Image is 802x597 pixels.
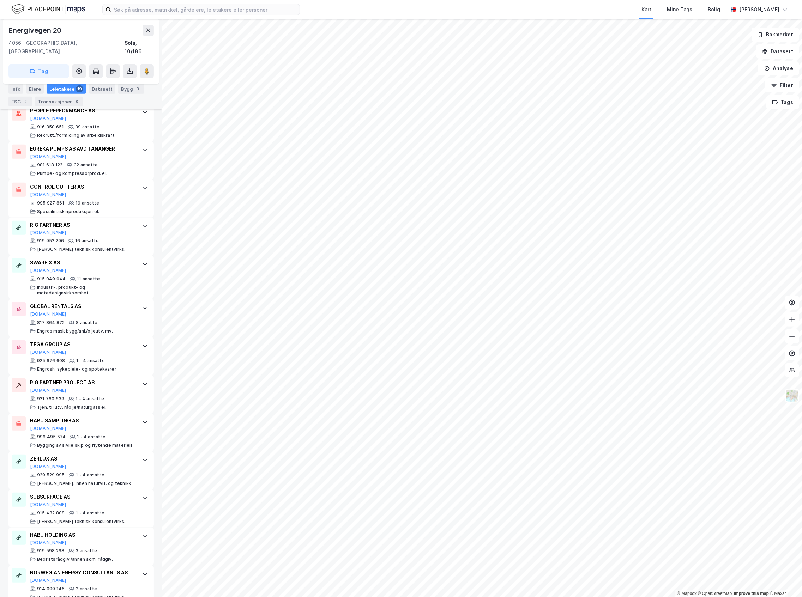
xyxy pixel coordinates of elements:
[734,591,769,596] a: Improve this map
[30,426,66,431] button: [DOMAIN_NAME]
[11,3,85,16] img: logo.f888ab2527a4732fd821a326f86c7f29.svg
[76,548,97,554] div: 3 ansatte
[739,5,779,14] div: [PERSON_NAME]
[37,366,116,372] div: Engrosh. sykepleie- og apotekvarer
[37,171,107,176] div: Pumpe- og kompressorprod. el.
[76,200,99,206] div: 19 ansatte
[30,145,135,153] div: EUREKA PUMPS AS AVD TANANGER
[35,97,83,106] div: Transaksjoner
[75,238,99,244] div: 16 ansatte
[752,28,799,42] button: Bokmerker
[30,378,135,387] div: RIG PARTNER PROJECT AS
[30,302,135,311] div: GLOBAL RENTALS AS
[37,358,65,364] div: 925 676 608
[641,5,651,14] div: Kart
[30,578,66,583] button: [DOMAIN_NAME]
[73,98,80,105] div: 8
[134,85,141,92] div: 3
[89,84,115,94] div: Datasett
[37,328,113,334] div: Engros mask bygg/anl./oljeutv. mv.
[8,64,69,78] button: Tag
[766,95,799,109] button: Tags
[75,124,100,130] div: 39 ansatte
[37,246,125,252] div: [PERSON_NAME] teknisk konsulentvirks.
[37,434,66,440] div: 996 495 574
[30,221,135,229] div: RIG PARTNER AS
[111,4,300,15] input: Søk på adresse, matrikkel, gårdeiere, leietakere eller personer
[37,162,62,168] div: 981 618 122
[767,563,802,597] iframe: Chat Widget
[37,519,125,524] div: [PERSON_NAME] teknisk konsulentvirks.
[30,416,135,425] div: HABU SAMPLING AS
[118,84,144,94] div: Bygg
[37,238,64,244] div: 919 952 296
[37,320,65,325] div: 817 864 872
[37,586,65,592] div: 914 099 145
[30,540,66,546] button: [DOMAIN_NAME]
[30,311,66,317] button: [DOMAIN_NAME]
[37,124,64,130] div: 916 350 651
[30,154,66,159] button: [DOMAIN_NAME]
[8,84,23,94] div: Info
[37,481,131,486] div: [PERSON_NAME]. innen naturvit. og teknikk
[76,358,105,364] div: 1 - 4 ansatte
[76,586,97,592] div: 2 ansatte
[37,548,64,554] div: 919 598 298
[37,285,135,296] div: Industri-, produkt- og motedesignvirksomhet
[667,5,692,14] div: Mine Tags
[785,389,799,402] img: Z
[30,183,135,191] div: CONTROL CUTTER AS
[37,443,132,448] div: Bygging av sivile skip og flytende materiell
[30,388,66,393] button: [DOMAIN_NAME]
[77,276,100,282] div: 11 ansatte
[756,44,799,59] button: Datasett
[74,162,98,168] div: 32 ansatte
[30,455,135,463] div: ZERLUX AS
[30,258,135,267] div: SWARFIX AS
[708,5,720,14] div: Bolig
[677,591,697,596] a: Mapbox
[30,493,135,501] div: SUBSURFACE AS
[76,510,104,516] div: 1 - 4 ansatte
[30,531,135,539] div: HABU HOLDING AS
[8,25,63,36] div: Energivegen 20
[37,133,115,138] div: Rekrutt./formidling av arbeidskraft
[30,340,135,349] div: TEGA GROUP AS
[37,200,64,206] div: 995 927 861
[76,85,83,92] div: 19
[765,78,799,92] button: Filter
[37,510,65,516] div: 915 432 808
[22,98,29,105] div: 2
[37,276,66,282] div: 915 049 044
[698,591,732,596] a: OpenStreetMap
[30,502,66,507] button: [DOMAIN_NAME]
[76,396,104,402] div: 1 - 4 ansatte
[30,349,66,355] button: [DOMAIN_NAME]
[30,268,66,273] button: [DOMAIN_NAME]
[37,556,113,562] div: Bedriftsrådgiv./annen adm. rådgiv.
[30,230,66,236] button: [DOMAIN_NAME]
[30,192,66,197] button: [DOMAIN_NAME]
[37,209,99,214] div: Spesialmaskinproduksjon el.
[758,61,799,75] button: Analyse
[76,472,104,478] div: 1 - 4 ansatte
[767,563,802,597] div: Kontrollprogram for chat
[30,116,66,121] button: [DOMAIN_NAME]
[37,404,107,410] div: Tjen. til utv. råolje/naturgass el.
[8,97,32,106] div: ESG
[37,472,65,478] div: 929 529 995
[76,320,97,325] div: 8 ansatte
[30,464,66,469] button: [DOMAIN_NAME]
[26,84,44,94] div: Eiere
[47,84,86,94] div: Leietakere
[8,39,125,56] div: 4056, [GEOGRAPHIC_DATA], [GEOGRAPHIC_DATA]
[37,396,64,402] div: 921 760 639
[125,39,154,56] div: Sola, 10/186
[30,106,135,115] div: PEOPLE PERFORMANCE AS
[30,568,135,577] div: NORWEGIAN ENERGY CONSULTANTS AS
[77,434,105,440] div: 1 - 4 ansatte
